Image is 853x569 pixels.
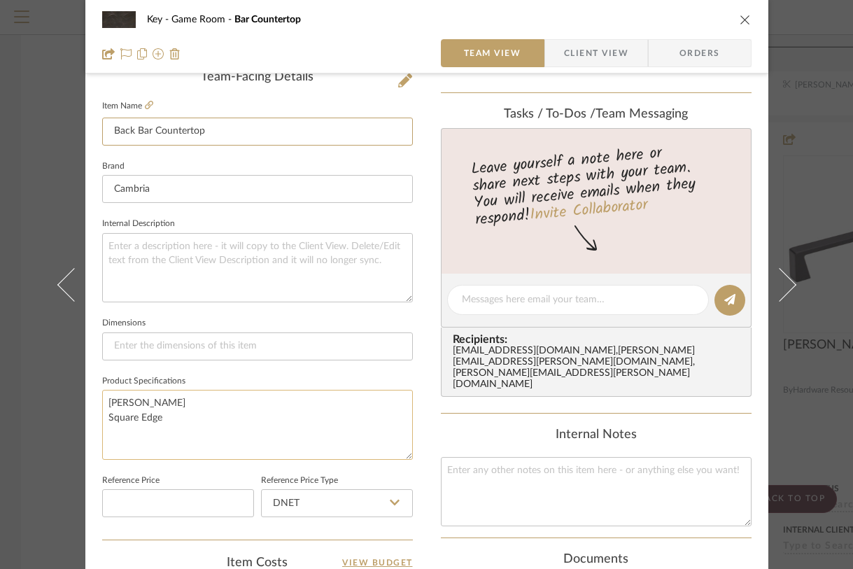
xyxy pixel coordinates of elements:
[102,220,175,227] label: Internal Description
[441,552,752,568] div: Documents
[439,138,753,232] div: Leave yourself a note here or share next steps with your team. You will receive emails when they ...
[441,428,752,443] div: Internal Notes
[171,15,234,24] span: Game Room
[169,48,181,59] img: Remove from project
[102,163,125,170] label: Brand
[147,15,171,24] span: Key
[504,108,595,120] span: Tasks / To-Dos /
[453,333,745,346] span: Recipients:
[664,39,735,67] span: Orders
[739,13,752,26] button: close
[102,175,413,203] input: Enter Brand
[102,70,413,85] div: Team-Facing Details
[261,477,338,484] label: Reference Price Type
[102,118,413,146] input: Enter Item Name
[441,107,752,122] div: team Messaging
[464,39,521,67] span: Team View
[234,15,301,24] span: Bar Countertop
[528,193,648,228] a: Invite Collaborator
[102,332,413,360] input: Enter the dimensions of this item
[102,6,136,34] img: b5c17ed4-07f1-4858-9197-35783e134203_48x40.jpg
[564,39,628,67] span: Client View
[453,346,745,391] div: [EMAIL_ADDRESS][DOMAIN_NAME] , [PERSON_NAME][EMAIL_ADDRESS][PERSON_NAME][DOMAIN_NAME] , [PERSON_N...
[102,320,146,327] label: Dimensions
[102,100,153,112] label: Item Name
[102,378,185,385] label: Product Specifications
[102,477,160,484] label: Reference Price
